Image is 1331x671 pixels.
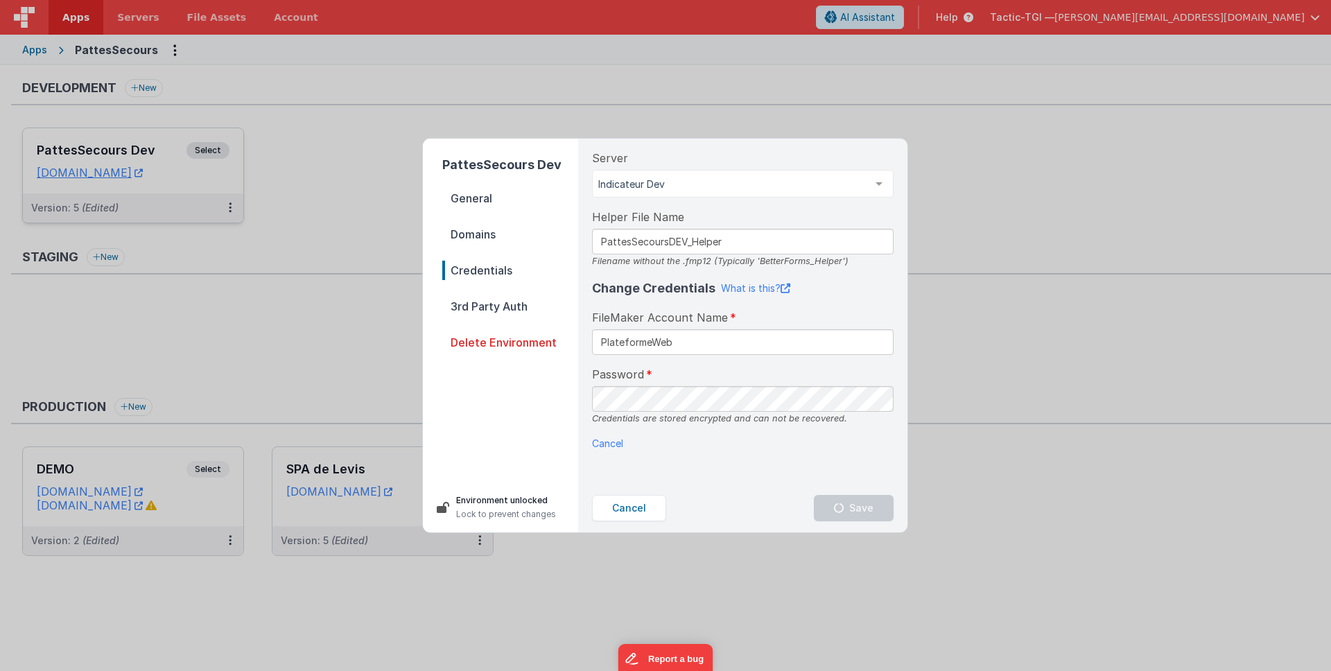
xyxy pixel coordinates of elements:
span: General [442,189,578,208]
span: Delete Environment [442,333,578,352]
span: Domains [442,225,578,244]
div: Filename without the .fmp12 (Typically 'BetterForms_Helper') [592,254,894,268]
span: Indicateur Dev [598,177,865,191]
button: Save [814,495,894,521]
input: Enter BetterForms Helper Name [592,229,894,254]
span: Server [592,150,628,166]
input: Enter FileMaker Account Name [592,329,894,355]
p: Lock to prevent changes [456,507,556,521]
h2: PattesSecours Dev [442,155,578,175]
span: FileMaker Account Name [592,309,728,326]
p: Cancel [592,436,894,451]
span: Credentials [442,261,578,280]
span: Helper File Name [592,209,684,225]
h4: Change Credentials [592,279,715,298]
button: Cancel [592,495,666,521]
a: What is this? [721,281,790,295]
span: Password [592,366,644,383]
p: Environment unlocked [456,494,556,507]
span: 3rd Party Auth [442,297,578,316]
div: Credentials are stored encrypted and can not be recovered. [592,412,894,425]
